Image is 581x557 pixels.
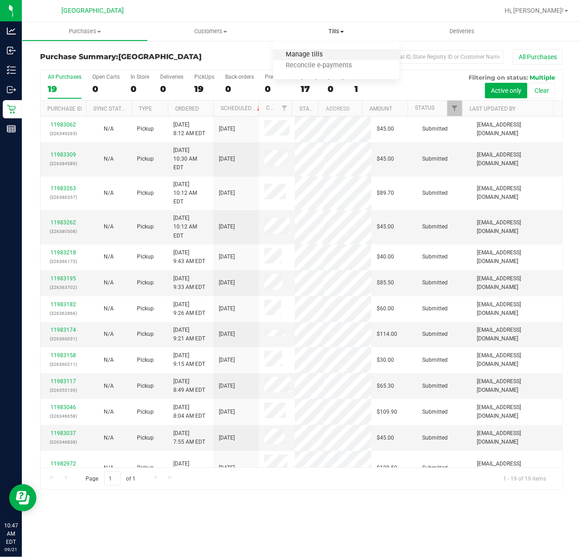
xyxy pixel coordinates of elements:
span: [DATE] [219,278,235,287]
span: Customers [148,27,273,35]
span: $65.30 [377,382,394,390]
span: [EMAIL_ADDRESS][DOMAIN_NAME] [477,300,557,318]
span: $45.00 [377,434,394,442]
span: Not Applicable [104,409,114,415]
span: [EMAIL_ADDRESS][DOMAIN_NAME] [477,403,557,420]
span: Pickup [137,223,154,231]
span: [DATE] 10:12 AM EDT [173,180,208,207]
span: [EMAIL_ADDRESS][DOMAIN_NAME] [477,326,557,343]
span: [DATE] [219,464,235,472]
span: Not Applicable [104,383,114,389]
span: [DATE] [219,382,235,390]
a: 11983263 [51,185,76,192]
div: Deliveries [160,74,183,80]
span: $30.00 [377,356,394,365]
p: (326362866) [46,309,81,318]
a: 11983262 [51,219,76,226]
span: Pickup [137,434,154,442]
p: (326349265) [46,129,81,138]
span: $45.00 [377,155,394,163]
span: [EMAIL_ADDRESS][DOMAIN_NAME] [477,248,557,266]
button: N/A [104,304,114,313]
span: [DATE] [219,330,235,339]
span: Submitted [422,408,448,416]
span: [DATE] [219,408,235,416]
span: Purchases [22,27,147,35]
a: Deliveries [399,22,525,41]
span: Submitted [422,434,448,442]
span: Pickup [137,464,154,472]
div: In Store [131,74,149,80]
div: All Purchases [48,74,81,80]
inline-svg: Retail [7,105,16,114]
p: (326360031) [46,334,81,343]
span: [DATE] [219,253,235,261]
span: [EMAIL_ADDRESS][DOMAIN_NAME] [477,184,557,202]
a: 11983309 [51,152,76,158]
button: N/A [104,278,114,287]
a: Purchases [22,22,148,41]
span: Not Applicable [104,357,114,363]
span: Pickup [137,330,154,339]
a: Tills Manage tills Reconcile e-payments [273,22,399,41]
p: (326380508) [46,227,81,236]
iframe: Resource center [9,484,36,511]
span: $85.50 [377,278,394,287]
button: N/A [104,382,114,390]
button: All Purchases [513,49,563,65]
inline-svg: Inbound [7,46,16,55]
span: Filtering on status: [469,74,528,81]
div: Pre-orders [265,74,290,80]
span: [DATE] 7:55 AM EDT [173,429,205,446]
span: [DATE] [219,304,235,313]
a: Last Updated By [470,106,515,112]
span: [EMAIL_ADDRESS][DOMAIN_NAME] [477,460,557,477]
div: 19 [48,84,81,94]
span: Tills [273,27,399,35]
span: Submitted [422,253,448,261]
p: (326346838) [46,438,81,446]
p: 09/21 [4,546,18,553]
span: Hi, [PERSON_NAME]! [505,7,564,14]
div: 1 [354,84,388,94]
span: [EMAIL_ADDRESS][DOMAIN_NAME] [477,151,557,168]
p: (326346658) [46,412,81,420]
span: [DATE] 10:30 AM EDT [173,146,208,172]
span: Pickup [137,155,154,163]
span: [EMAIL_ADDRESS][DOMAIN_NAME] [477,429,557,446]
span: [DATE] [219,189,235,197]
div: 0 [265,84,290,94]
span: Manage tills [273,51,335,59]
a: 11983195 [51,275,76,282]
a: Customers [148,22,274,41]
span: $60.00 [377,304,394,313]
span: Not Applicable [104,331,114,337]
span: Pickup [137,382,154,390]
p: (326360211) [46,360,81,369]
span: 1 - 19 of 19 items [496,471,553,485]
span: [GEOGRAPHIC_DATA] [118,52,202,61]
button: N/A [104,189,114,197]
a: 11982972 [51,461,76,467]
span: Multiple [530,74,555,81]
span: $89.70 [377,189,394,197]
span: Pickup [137,278,154,287]
button: N/A [104,434,114,442]
p: (326355139) [46,386,81,395]
span: [DATE] [219,125,235,133]
button: N/A [104,155,114,163]
span: $114.00 [377,330,397,339]
span: Submitted [422,125,448,133]
span: Reconcile e-payments [273,62,364,70]
span: $109.90 [377,408,397,416]
a: Sync Status [93,106,128,112]
span: Not Applicable [104,465,114,471]
p: 10:47 AM EDT [4,522,18,546]
span: Pickup [137,356,154,365]
span: $128.50 [377,464,397,472]
span: Pickup [137,189,154,197]
span: Submitted [422,223,448,231]
a: Type [139,106,152,112]
span: Not Applicable [104,253,114,260]
div: 0 [92,84,120,94]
